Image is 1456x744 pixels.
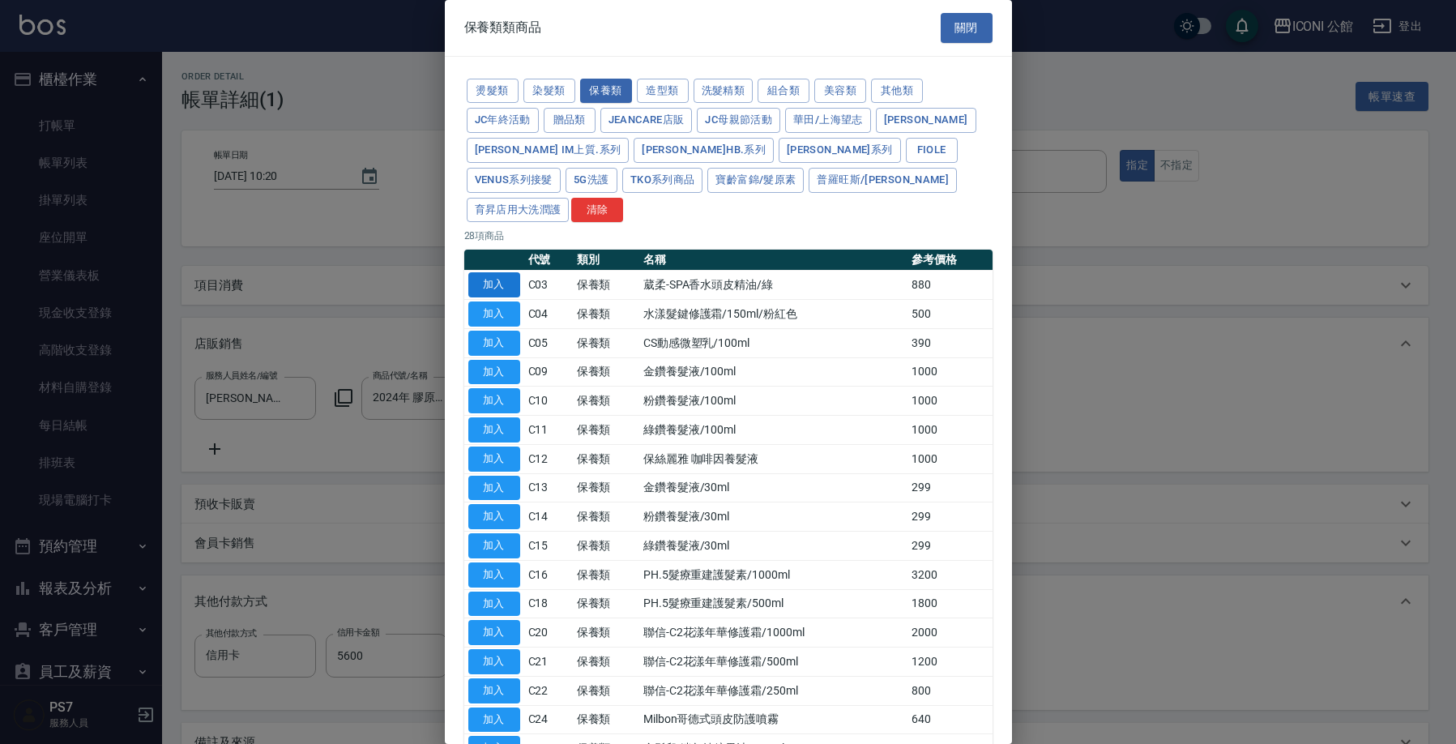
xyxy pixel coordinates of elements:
td: 1000 [907,357,992,387]
td: 水漾髮鍵修護霜/150ml/粉紅色 [639,300,907,329]
td: 保養類 [573,444,639,473]
td: C13 [524,473,573,502]
button: 染髮類 [523,79,575,104]
td: 299 [907,532,992,561]
button: 加入 [468,447,520,472]
td: 聯信-C2花漾年華修護霜/1000ml [639,618,907,648]
td: 1800 [907,589,992,618]
td: 保養類 [573,618,639,648]
td: 500 [907,300,992,329]
td: 299 [907,502,992,532]
td: 金鑽養髮液/30ml [639,473,907,502]
button: JC母親節活動 [697,108,780,133]
td: 綠鑽養髮液/100ml [639,416,907,445]
button: Venus系列接髮 [467,168,561,193]
button: 加入 [468,620,520,645]
button: [PERSON_NAME]HB.系列 [634,138,774,163]
th: 代號 [524,250,573,271]
th: 類別 [573,250,639,271]
button: JeanCare店販 [600,108,693,133]
td: C15 [524,532,573,561]
button: Fiole [906,138,958,163]
td: 1000 [907,444,992,473]
p: 28 項商品 [464,229,993,243]
td: C14 [524,502,573,532]
button: 加入 [468,331,520,356]
button: [PERSON_NAME] iM上質.系列 [467,138,630,163]
td: 金鑽養髮液/100ml [639,357,907,387]
button: 加入 [468,678,520,703]
button: 加入 [468,476,520,501]
td: 保養類 [573,560,639,589]
td: 保養類 [573,705,639,734]
button: 組合類 [758,79,809,104]
td: 800 [907,676,992,705]
td: 綠鑽養髮液/30ml [639,532,907,561]
td: Milbon哥德式頭皮防護噴霧 [639,705,907,734]
td: C09 [524,357,573,387]
td: 保養類 [573,416,639,445]
td: PH.5髮療重建護髮素/500ml [639,589,907,618]
td: 保養類 [573,676,639,705]
td: 保養類 [573,502,639,532]
td: C12 [524,444,573,473]
td: C20 [524,618,573,648]
td: C22 [524,676,573,705]
td: 粉鑽養髮液/100ml [639,387,907,416]
td: 保養類 [573,300,639,329]
td: 葳柔-SPA香水頭皮精油/綠 [639,271,907,300]
td: C03 [524,271,573,300]
th: 名稱 [639,250,907,271]
button: 加入 [468,649,520,674]
button: 加入 [468,272,520,297]
td: 保養類 [573,387,639,416]
td: 保養類 [573,328,639,357]
td: 保養類 [573,532,639,561]
td: 聯信-C2花漾年華修護霜/500ml [639,648,907,677]
td: 299 [907,473,992,502]
button: TKO系列商品 [622,168,703,193]
button: 贈品類 [544,108,596,133]
span: 保養類類商品 [464,19,542,36]
button: [PERSON_NAME]系列 [779,138,901,163]
button: 育昇店用大洗潤護 [467,198,570,223]
td: C24 [524,705,573,734]
button: 寶齡富錦/髮原素 [707,168,804,193]
button: 其他類 [871,79,923,104]
button: 美容類 [814,79,866,104]
button: [PERSON_NAME] [876,108,976,133]
button: 加入 [468,533,520,558]
td: 1000 [907,416,992,445]
td: C04 [524,300,573,329]
td: CS動感微塑乳/100ml [639,328,907,357]
button: 清除 [571,198,623,223]
button: 5G洗護 [566,168,617,193]
th: 參考價格 [907,250,992,271]
button: 普羅旺斯/[PERSON_NAME] [809,168,957,193]
button: 華田/上海望志 [785,108,871,133]
td: 3200 [907,560,992,589]
td: C21 [524,648,573,677]
td: 1200 [907,648,992,677]
td: 390 [907,328,992,357]
td: 聯信-C2花漾年華修護霜/250ml [639,676,907,705]
button: 燙髮類 [467,79,519,104]
button: JC年終活動 [467,108,539,133]
td: C18 [524,589,573,618]
td: 保養類 [573,357,639,387]
td: 1000 [907,387,992,416]
td: C11 [524,416,573,445]
td: 保養類 [573,589,639,618]
td: C05 [524,328,573,357]
td: 保養類 [573,648,639,677]
td: 保養類 [573,271,639,300]
button: 加入 [468,708,520,733]
td: 880 [907,271,992,300]
button: 加入 [468,417,520,443]
td: 粉鑽養髮液/30ml [639,502,907,532]
button: 加入 [468,562,520,588]
button: 加入 [468,360,520,385]
td: 保養類 [573,473,639,502]
td: 保絲麗雅 咖啡因養髮液 [639,444,907,473]
button: 加入 [468,388,520,413]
